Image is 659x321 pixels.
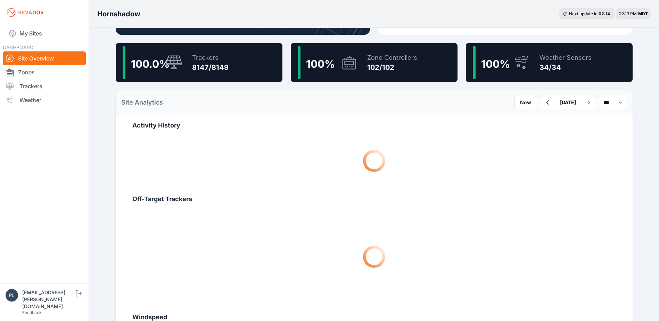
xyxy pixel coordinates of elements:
a: 100.0%Trackers8147/8149 [116,43,282,82]
div: 8147/8149 [192,63,229,72]
img: plsmith@sundt.com [6,289,18,302]
h2: Off-Target Trackers [132,194,616,204]
span: 02:13 PM [619,11,637,16]
span: 100.0 % [131,58,170,70]
button: Now [514,96,537,109]
button: [DATE] [554,96,582,109]
nav: Breadcrumb [97,5,140,23]
span: 100 % [481,58,510,70]
a: 100%Zone Controllers102/102 [291,43,458,82]
a: Trackers [3,79,86,93]
h3: Hornshadow [97,9,140,19]
a: My Sites [3,25,86,42]
span: MDT [638,11,648,16]
h2: Site Analytics [121,98,163,107]
a: 100%Weather Sensors34/34 [466,43,633,82]
div: Trackers [192,53,229,63]
a: Weather [3,93,86,107]
div: Zone Controllers [367,53,417,63]
div: 02 : 14 [599,11,611,17]
div: 102/102 [367,63,417,72]
span: Next update in [569,11,598,16]
span: 100 % [306,58,335,70]
div: 34/34 [539,63,592,72]
h2: Activity History [132,121,616,130]
span: DASHBOARD [3,44,33,50]
img: Nevados [6,7,44,18]
a: Feedback [22,310,42,315]
div: [EMAIL_ADDRESS][PERSON_NAME][DOMAIN_NAME] [22,289,74,310]
div: Weather Sensors [539,53,592,63]
a: Zones [3,65,86,79]
a: Site Overview [3,51,86,65]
